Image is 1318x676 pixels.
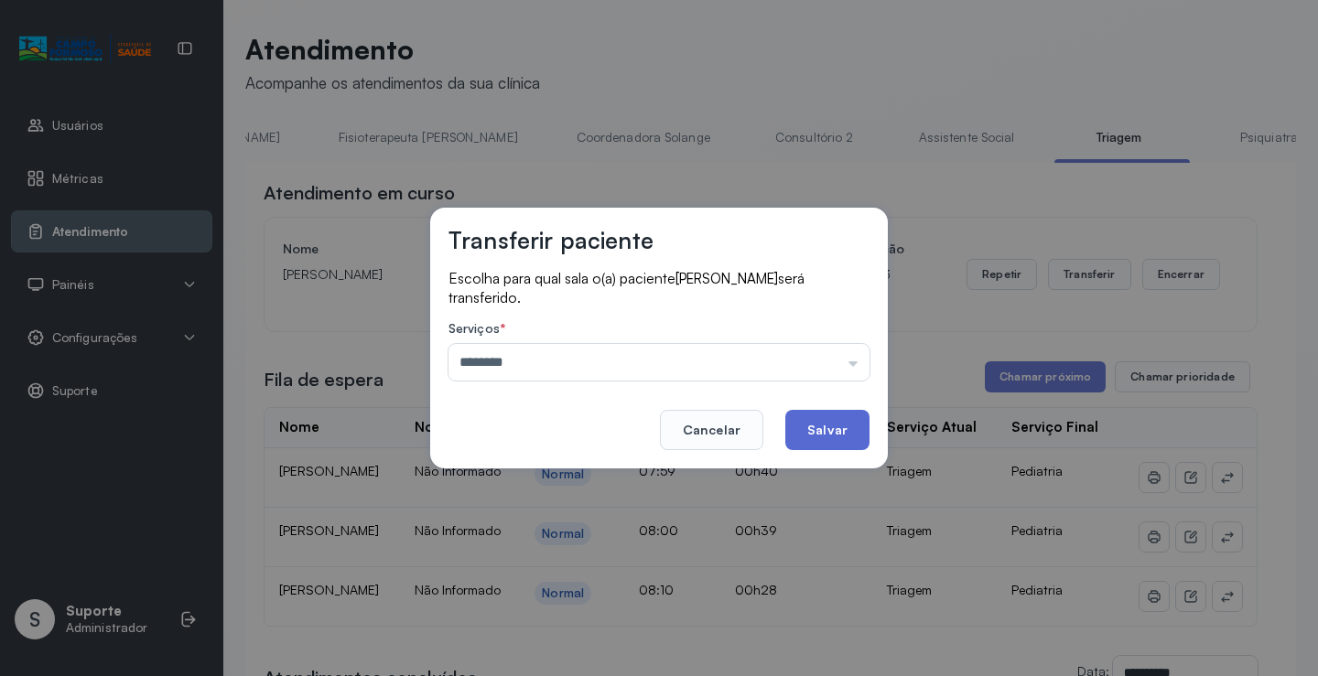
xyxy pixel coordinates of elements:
button: Cancelar [660,410,763,450]
button: Salvar [785,410,870,450]
h3: Transferir paciente [448,226,654,254]
span: [PERSON_NAME] [675,270,778,287]
p: Escolha para qual sala o(a) paciente será transferido. [448,269,870,306]
span: Serviços [448,320,500,336]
